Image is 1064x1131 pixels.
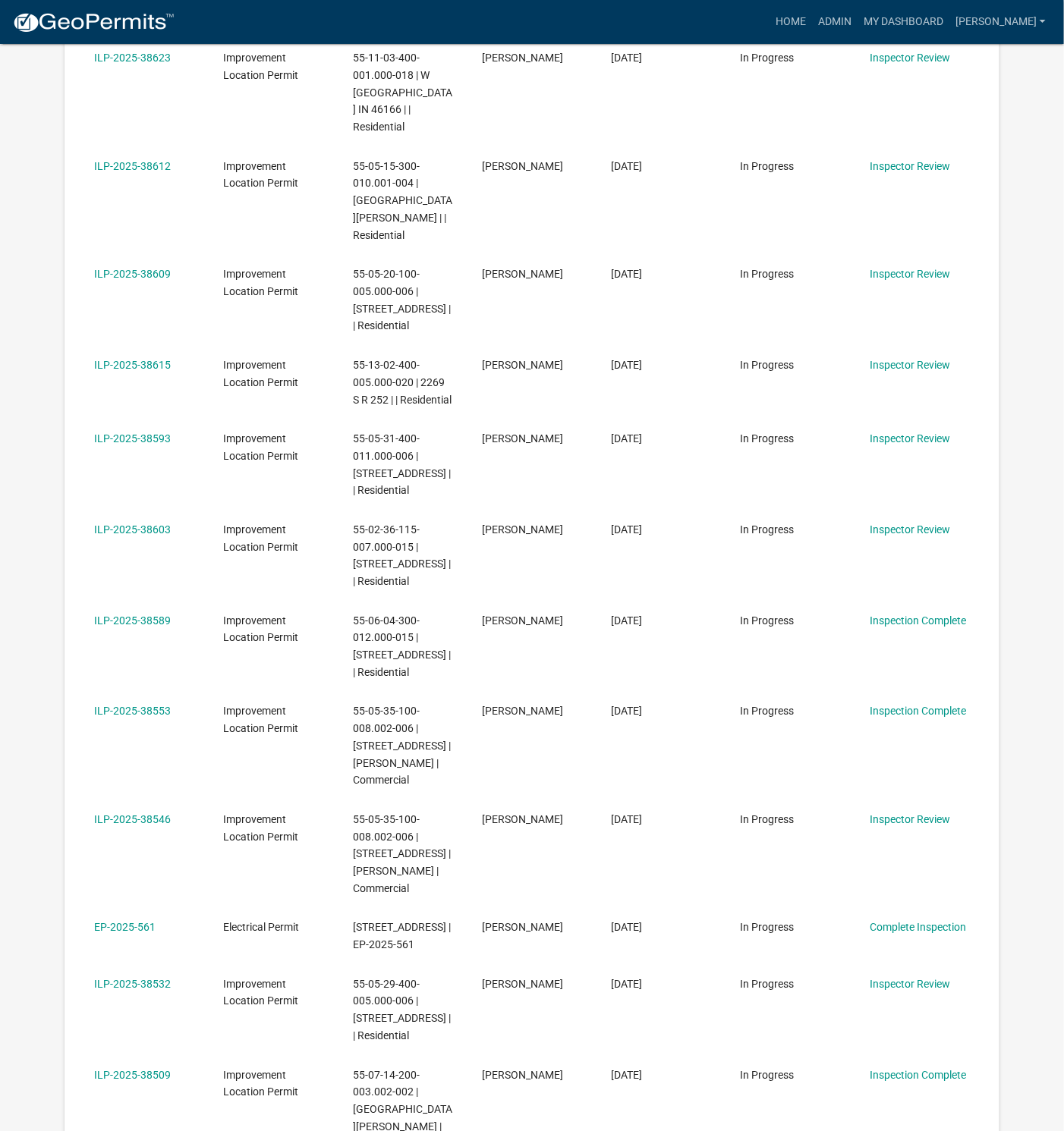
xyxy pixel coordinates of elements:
span: In Progress [741,614,795,627]
span: 07/30/2025 [611,921,642,933]
span: Improvement Location Permit [224,813,299,843]
span: In Progress [741,52,795,64]
a: ILP-2025-38546 [94,813,171,825]
span: Mary Jayne Sproles [482,978,563,990]
span: 55-05-29-400-005.000-006 | 7095 BEECH GROVE RD | | Residential [353,978,451,1041]
span: 55-05-35-100-008.002-006 | 6801 S R 67 NORTH | Jason Bosaw | Commercial [353,705,451,786]
span: 55-11-03-400-001.000-018 | W Base Line Rd Paragon IN 46166 | | Residential [353,52,452,133]
a: EP-2025-561 [94,921,156,933]
span: 55-05-15-300-010.001-004 | N ROMINE RD | | Residential [353,160,452,241]
span: Shawn White [482,921,563,933]
span: Improvement Location Permit [224,523,299,553]
a: ILP-2025-38553 [94,705,171,717]
span: In Progress [741,978,795,990]
span: Jennifer Wyatt [482,52,563,64]
span: Improvement Location Permit [224,978,299,1007]
a: Inspector Review [870,523,950,536]
span: 07/28/2025 [611,978,642,990]
span: In Progress [741,359,795,371]
a: ILP-2025-38603 [94,523,171,536]
a: ILP-2025-38612 [94,160,171,172]
span: 07/21/2025 [611,1069,642,1081]
a: Inspector Review [870,432,950,445]
span: 55-05-35-100-008.002-006 | 6795 S R 67 NORTH | Jason Bosaw | Commercial [353,813,451,894]
span: 09/11/2025 [611,160,642,172]
span: 55-06-04-300-012.000-015 | 11200 N KITCHEN RD | | Residential [353,614,451,678]
span: James Wall [482,359,563,371]
span: Electrical Permit [224,921,300,933]
a: Inspector Review [870,52,950,64]
a: ILP-2025-38589 [94,614,171,627]
span: 08/25/2025 [611,523,642,536]
span: 08/28/2025 [611,432,642,445]
a: ILP-2025-38623 [94,52,171,64]
span: Kathy R Walls [482,268,563,280]
span: 08/05/2025 [611,813,642,825]
a: ILP-2025-38615 [94,359,171,371]
a: Inspector Review [870,978,950,990]
span: Improvement Location Permit [224,432,299,462]
span: Jason [482,705,563,717]
span: Jerry Macy [482,1069,563,1081]
span: Improvement Location Permit [224,705,299,734]
span: 55-13-02-400-005.000-020 | 2269 S R 252 | | Residential [353,359,452,406]
a: My Dashboard [858,8,949,36]
a: Inspector Review [870,160,950,172]
a: Home [770,8,812,36]
span: Amanda Brooks [482,523,563,536]
a: Inspector Review [870,359,950,371]
span: 08/11/2025 [611,614,642,627]
span: Improvement Location Permit [224,1069,299,1098]
span: 09/09/2025 [611,268,642,280]
span: Improvement Location Permit [224,614,299,644]
span: Improvement Location Permit [224,160,299,190]
span: Matthew Clark [482,614,563,627]
a: ILP-2025-38593 [94,432,171,445]
span: In Progress [741,268,795,280]
span: Improvement Location Permit [224,268,299,297]
span: 09/12/2025 [611,52,642,64]
a: Inspection Complete [870,1069,966,1081]
a: ILP-2025-38532 [94,978,171,990]
span: In Progress [741,432,795,445]
span: In Progress [741,160,795,172]
span: 09/07/2025 [611,359,642,371]
span: 55-02-36-115-007.000-015 | 8691 E LANDERSDALE RD | | Residential [353,523,451,587]
a: Inspection Complete [870,614,966,627]
span: Linda B Wolff-Hurst [482,432,563,445]
span: 08/08/2025 [611,705,642,717]
span: In Progress [741,921,795,933]
a: Inspection Complete [870,705,966,717]
span: In Progress [741,813,795,825]
span: Jason [482,813,563,825]
span: Improvement Location Permit [224,52,299,81]
a: [PERSON_NAME] [949,8,1052,36]
span: In Progress [741,523,795,536]
a: Admin [812,8,858,36]
span: 6835 WAVERLY RD | EP-2025-561 [353,921,451,950]
a: ILP-2025-38609 [94,268,171,280]
span: In Progress [741,705,795,717]
a: ILP-2025-38509 [94,1069,171,1081]
a: Inspector Review [870,813,950,825]
span: 55-05-31-400-011.000-006 | 6270 S R 39 | | Residential [353,432,451,496]
span: Improvement Location Permit [224,359,299,388]
a: Complete Inspection [870,921,966,933]
span: 55-05-20-100-005.000-006 | 1448 W BEECH GROVE LN | | Residential [353,268,451,331]
span: Tiffany Inglert [482,160,563,172]
span: In Progress [741,1069,795,1081]
a: Inspector Review [870,268,950,280]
